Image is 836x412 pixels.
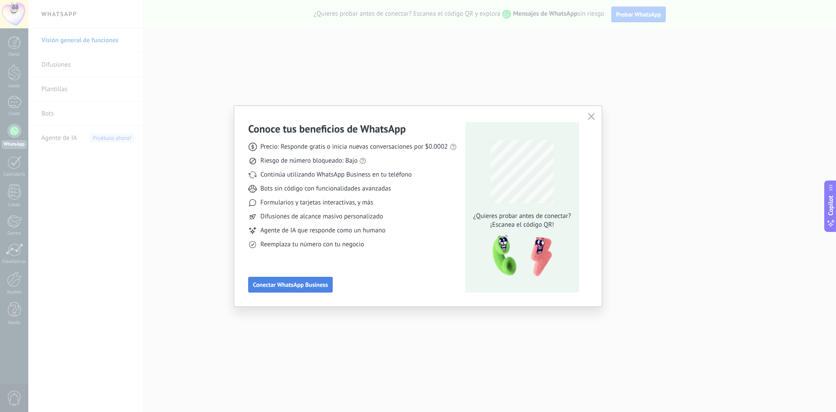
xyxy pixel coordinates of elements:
[260,226,385,235] span: Agente de IA que responde como un humano
[253,282,328,288] span: Conectar WhatsApp Business
[260,170,411,179] span: Continúa utilizando WhatsApp Business en tu teléfono
[248,122,406,136] h3: Conoce tus beneficios de WhatsApp
[260,157,357,165] span: Riesgo de número bloqueado: Bajo
[471,221,573,229] span: ¡Escanea el código QR!
[471,212,573,221] span: ¿Quieres probar antes de conectar?
[260,143,448,151] span: Precio: Responde gratis o inicia nuevas conversaciones por $0.0002
[248,277,333,293] button: Conectar WhatsApp Business
[260,212,383,221] span: Difusiones de alcance masivo personalizado
[260,240,364,249] span: Reemplaza tu número con tu negocio
[826,195,835,215] span: Copilot
[260,198,373,207] span: Formularios y tarjetas interactivas, y más
[485,233,554,279] img: qr-pic-1x.png
[260,184,391,193] span: Bots sin código con funcionalidades avanzadas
